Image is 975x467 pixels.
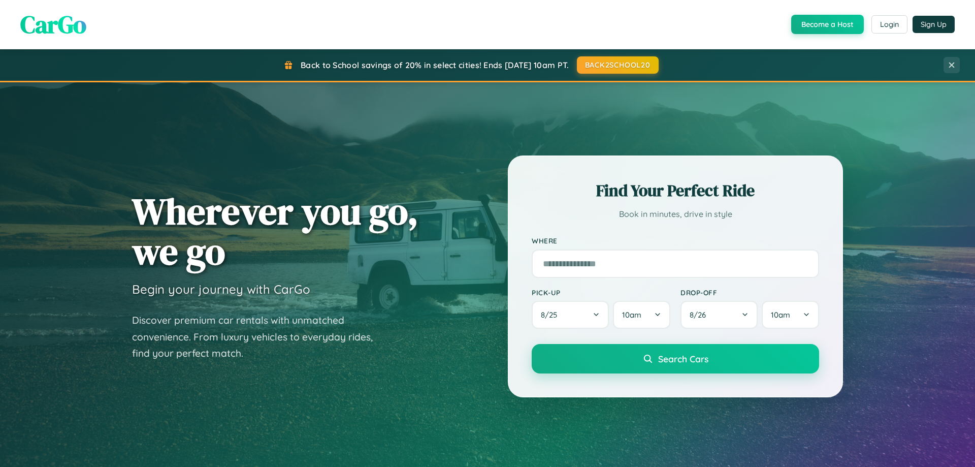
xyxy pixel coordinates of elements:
button: 10am [762,301,819,329]
span: 8 / 26 [690,310,711,320]
label: Where [532,237,819,245]
span: 10am [622,310,641,320]
span: Search Cars [658,353,708,364]
button: Login [871,15,907,34]
button: 8/26 [680,301,758,329]
button: Search Cars [532,344,819,373]
span: CarGo [20,8,86,41]
label: Drop-off [680,288,819,297]
h1: Wherever you go, we go [132,191,418,271]
button: BACK2SCHOOL20 [577,56,659,74]
p: Book in minutes, drive in style [532,207,819,222]
button: 10am [613,301,670,329]
button: Sign Up [913,16,955,33]
h3: Begin your journey with CarGo [132,282,310,297]
span: 8 / 25 [541,310,562,320]
label: Pick-up [532,288,670,297]
span: Back to School savings of 20% in select cities! Ends [DATE] 10am PT. [301,60,569,70]
span: 10am [771,310,790,320]
button: 8/25 [532,301,609,329]
button: Become a Host [791,15,864,34]
h2: Find Your Perfect Ride [532,179,819,202]
p: Discover premium car rentals with unmatched convenience. From luxury vehicles to everyday rides, ... [132,312,386,362]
